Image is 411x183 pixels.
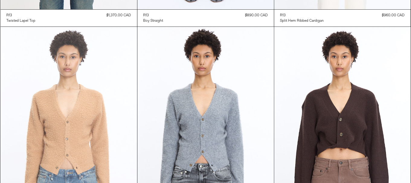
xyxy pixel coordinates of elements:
div: R13 [143,13,149,18]
a: R13 [280,13,324,18]
a: Boy Straight [143,18,163,24]
div: R13 [7,13,12,18]
a: Twisted Lapel Top [7,18,36,24]
a: Split Hem Ribbed Cardigan [280,18,324,24]
a: R13 [143,13,163,18]
div: R13 [280,13,286,18]
a: R13 [7,13,36,18]
div: $960.00 CAD [382,13,405,18]
div: $890.00 CAD [245,13,268,18]
div: $1,370.00 CAD [107,13,131,18]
